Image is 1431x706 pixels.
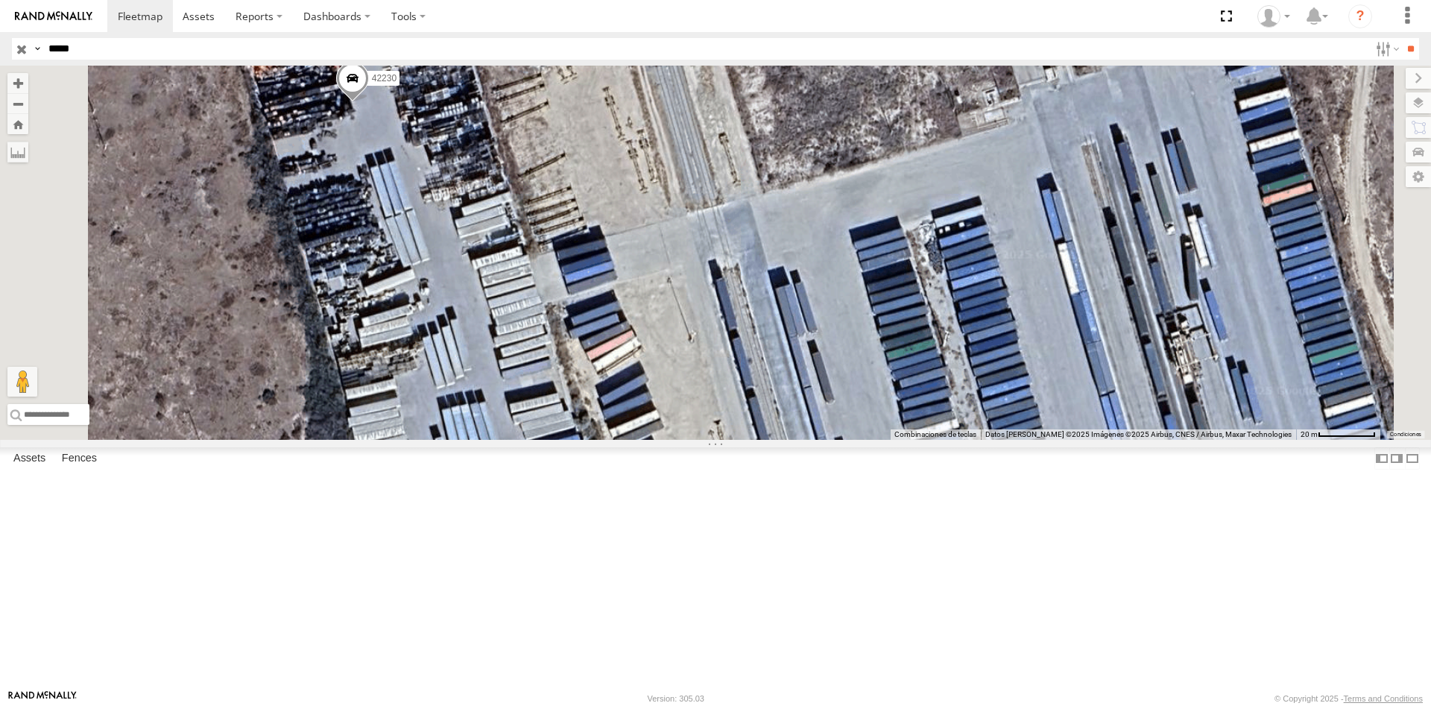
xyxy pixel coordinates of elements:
[7,114,28,134] button: Zoom Home
[6,448,53,469] label: Assets
[7,142,28,163] label: Measure
[8,691,77,706] a: Visit our Website
[372,73,397,83] span: 42230
[15,11,92,22] img: rand-logo.svg
[648,694,704,703] div: Version: 305.03
[7,73,28,93] button: Zoom in
[1301,430,1318,438] span: 20 m
[1296,429,1380,440] button: Escala del mapa: 20 m por 74 píxeles
[894,429,976,440] button: Combinaciones de teclas
[1344,694,1423,703] a: Terms and Conditions
[1390,432,1421,438] a: Condiciones
[1389,447,1404,469] label: Dock Summary Table to the Right
[7,93,28,114] button: Zoom out
[985,430,1292,438] span: Datos [PERSON_NAME] ©2025 Imágenes ©2025 Airbus, CNES / Airbus, Maxar Technologies
[7,367,37,397] button: Arrastra el hombrecito naranja al mapa para abrir Street View
[1406,166,1431,187] label: Map Settings
[1370,38,1402,60] label: Search Filter Options
[1252,5,1295,28] div: Juan Lopez
[1405,447,1420,469] label: Hide Summary Table
[1274,694,1423,703] div: © Copyright 2025 -
[31,38,43,60] label: Search Query
[54,448,104,469] label: Fences
[1348,4,1372,28] i: ?
[1374,447,1389,469] label: Dock Summary Table to the Left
